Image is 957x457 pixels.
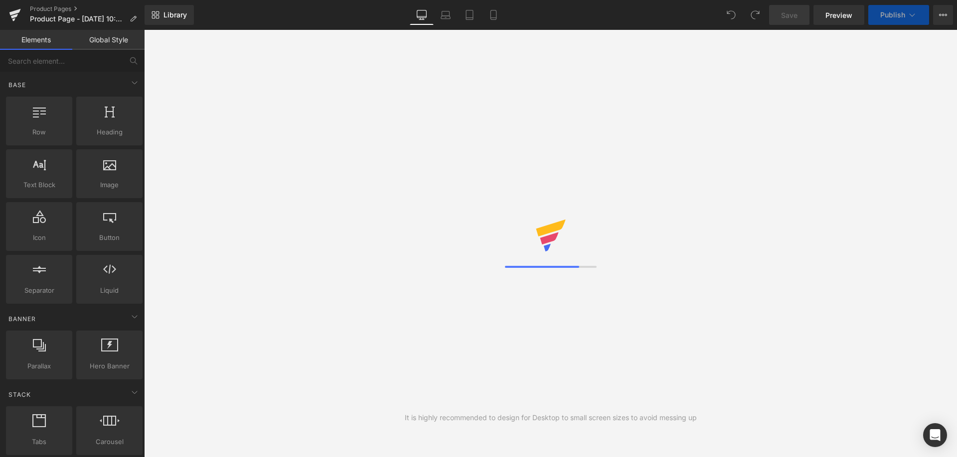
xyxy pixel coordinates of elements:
span: Publish [880,11,905,19]
span: Icon [9,232,69,243]
span: Carousel [79,437,140,447]
span: Parallax [9,361,69,371]
span: Text Block [9,180,69,190]
span: Image [79,180,140,190]
span: Liquid [79,285,140,296]
button: Publish [868,5,929,25]
a: Preview [813,5,864,25]
span: Preview [825,10,852,20]
span: Banner [7,314,37,324]
a: Mobile [481,5,505,25]
span: Product Page - [DATE] 10:36:48 [30,15,126,23]
button: Redo [745,5,765,25]
button: More [933,5,953,25]
a: Tablet [458,5,481,25]
a: Laptop [434,5,458,25]
a: Product Pages [30,5,145,13]
div: It is highly recommended to design for Desktop to small screen sizes to avoid messing up [405,412,697,423]
a: New Library [145,5,194,25]
a: Global Style [72,30,145,50]
span: Button [79,232,140,243]
span: Row [9,127,69,137]
span: Stack [7,390,32,399]
span: Library [163,10,187,19]
a: Desktop [410,5,434,25]
div: Open Intercom Messenger [923,423,947,447]
span: Tabs [9,437,69,447]
span: Hero Banner [79,361,140,371]
span: Save [781,10,797,20]
span: Heading [79,127,140,137]
span: Base [7,80,27,90]
button: Undo [721,5,741,25]
span: Separator [9,285,69,296]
